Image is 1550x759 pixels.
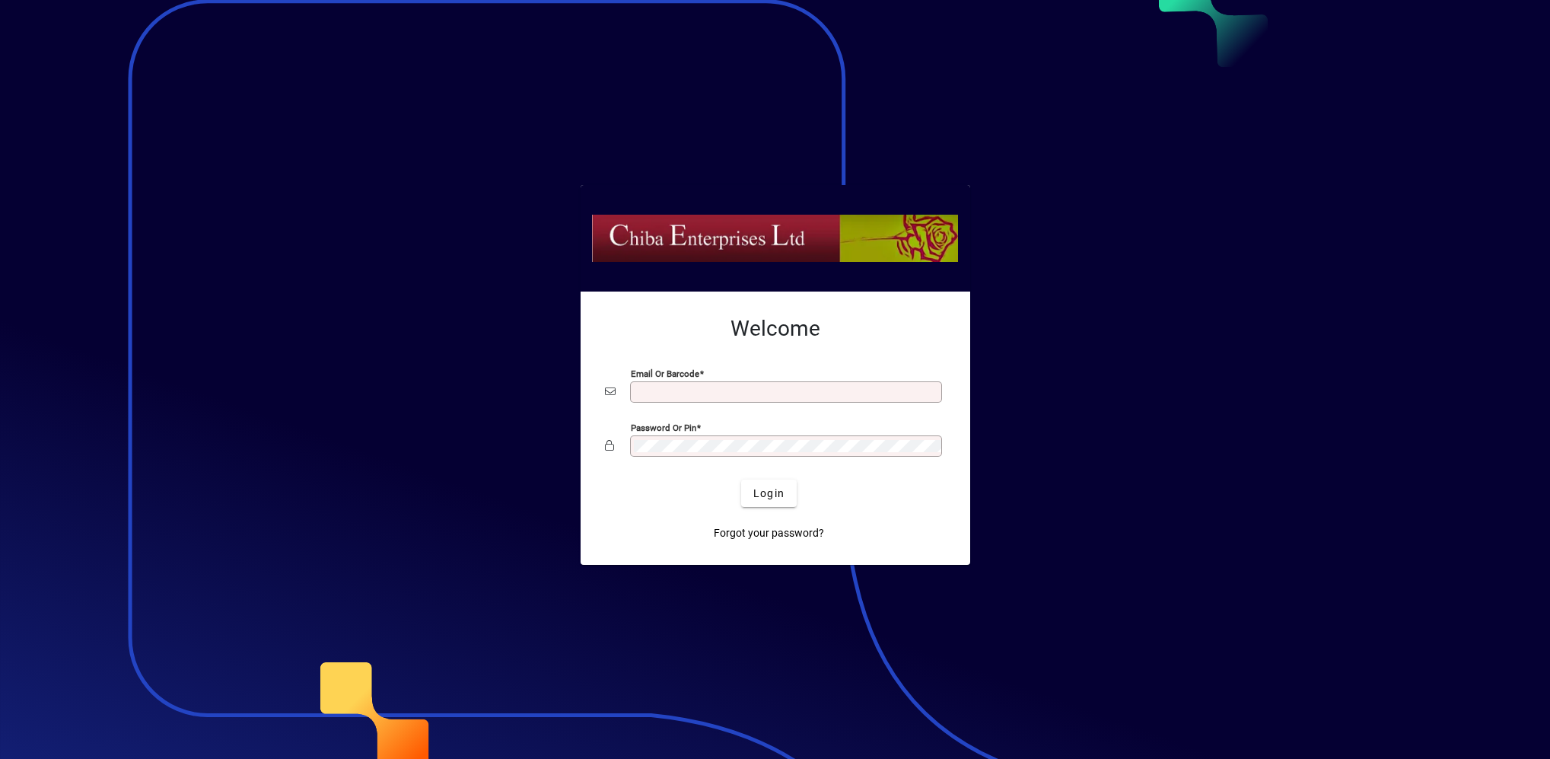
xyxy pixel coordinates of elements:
[753,486,785,502] span: Login
[631,368,699,379] mat-label: Email or Barcode
[741,480,797,507] button: Login
[714,525,824,541] span: Forgot your password?
[631,423,696,433] mat-label: Password or Pin
[708,519,830,547] a: Forgot your password?
[605,316,946,342] h2: Welcome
